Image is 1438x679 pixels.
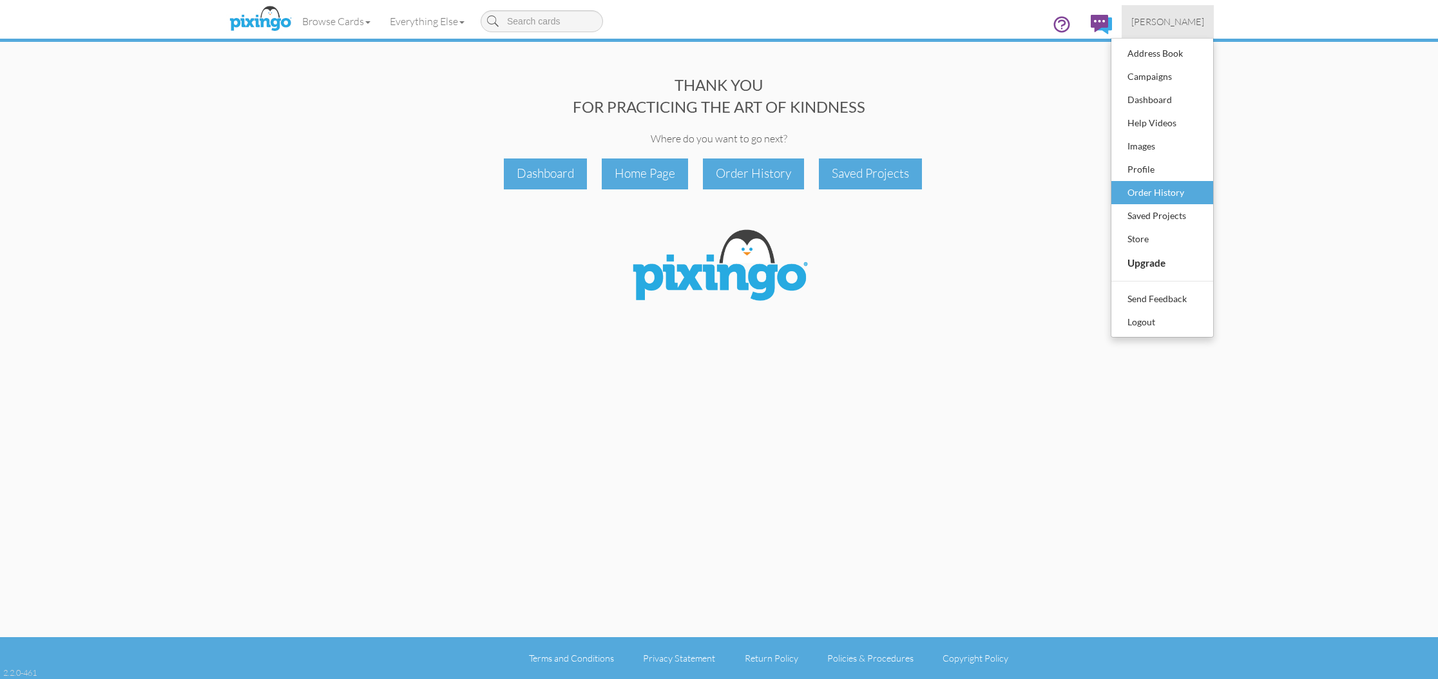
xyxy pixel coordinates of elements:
a: Profile [1111,158,1213,181]
div: Address Book [1124,44,1200,63]
div: Order History [1124,183,1200,202]
a: Browse Cards [292,5,380,37]
div: Home Page [602,158,688,189]
a: Campaigns [1111,65,1213,88]
a: Everything Else [380,5,474,37]
a: Return Policy [745,653,798,664]
img: pixingo logo [226,3,294,35]
span: [PERSON_NAME] [1131,16,1204,27]
a: Saved Projects [1111,204,1213,227]
div: Order History [703,158,804,189]
a: [PERSON_NAME] [1122,5,1214,38]
a: Terms and Conditions [529,653,614,664]
a: Privacy Statement [643,653,715,664]
div: Dashboard [504,158,587,189]
a: Policies & Procedures [827,653,914,664]
a: Store [1111,227,1213,251]
div: Store [1124,229,1200,249]
a: Dashboard [1111,88,1213,111]
a: Help Videos [1111,111,1213,135]
div: Send Feedback [1124,289,1200,309]
div: Logout [1124,312,1200,332]
div: 2.2.0-461 [3,667,37,678]
a: Logout [1111,311,1213,334]
img: comments.svg [1091,15,1112,34]
img: Pixingo Logo [622,222,816,313]
div: Saved Projects [819,158,922,189]
div: THANK YOU FOR PRACTICING THE ART OF KINDNESS [224,74,1214,119]
a: Send Feedback [1111,287,1213,311]
a: Order History [1111,181,1213,204]
a: Address Book [1111,42,1213,65]
div: Images [1124,137,1200,156]
a: Images [1111,135,1213,158]
div: Dashboard [1124,90,1200,110]
div: Where do you want to go next? [224,131,1214,146]
div: Saved Projects [1124,206,1200,225]
a: Upgrade [1111,251,1213,275]
div: Campaigns [1124,67,1200,86]
div: Upgrade [1124,253,1200,273]
a: Copyright Policy [943,653,1008,664]
div: Help Videos [1124,113,1200,133]
div: Profile [1124,160,1200,179]
input: Search cards [481,10,603,32]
